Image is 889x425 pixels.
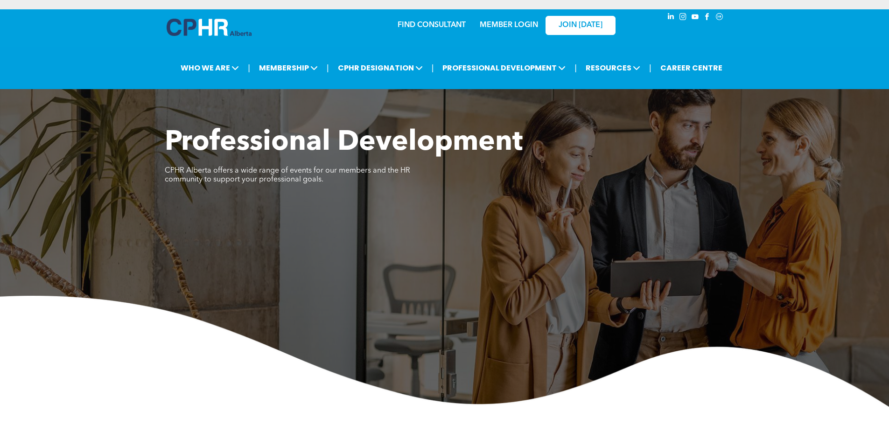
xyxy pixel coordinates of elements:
[178,59,242,77] span: WHO WE ARE
[165,167,410,183] span: CPHR Alberta offers a wide range of events for our members and the HR community to support your p...
[658,59,725,77] a: CAREER CENTRE
[165,129,523,157] span: Professional Development
[546,16,616,35] a: JOIN [DATE]
[574,58,577,77] li: |
[559,21,602,30] span: JOIN [DATE]
[678,12,688,24] a: instagram
[480,21,538,29] a: MEMBER LOGIN
[666,12,676,24] a: linkedin
[714,12,725,24] a: Social network
[440,59,568,77] span: PROFESSIONAL DEVELOPMENT
[702,12,713,24] a: facebook
[256,59,321,77] span: MEMBERSHIP
[398,21,466,29] a: FIND CONSULTANT
[583,59,643,77] span: RESOURCES
[649,58,651,77] li: |
[432,58,434,77] li: |
[248,58,250,77] li: |
[690,12,700,24] a: youtube
[335,59,426,77] span: CPHR DESIGNATION
[327,58,329,77] li: |
[167,19,252,36] img: A blue and white logo for cp alberta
